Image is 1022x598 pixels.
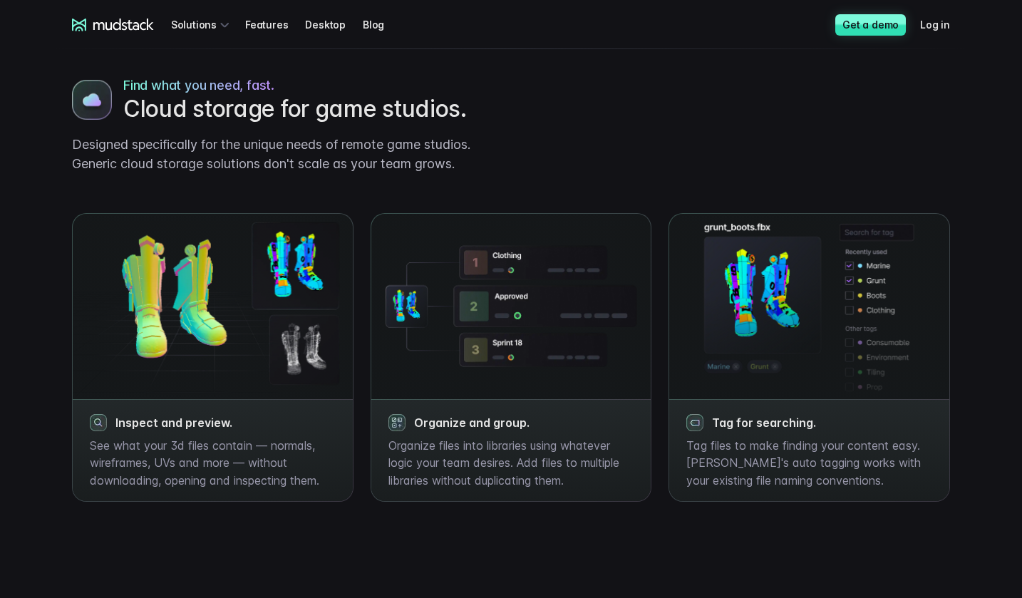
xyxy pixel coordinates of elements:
[686,414,703,431] img: magnifying glass icon
[245,11,305,38] a: Features
[238,59,277,71] span: Job title
[171,11,234,38] div: Solutions
[72,135,500,173] p: Designed specifically for the unique needs of remote game studios. Generic cloud storage solution...
[16,258,166,270] span: Work with outsourced artists?
[371,214,651,398] img: Boots model in normals, UVs and wireframe
[414,416,634,430] h3: Organize and group.
[835,14,906,36] a: Get a demo
[115,416,336,430] h3: Inspect and preview.
[305,11,363,38] a: Desktop
[90,437,336,490] p: See what your 3d files contain — normals, wireframes, UVs and more — without downloading, opening...
[123,95,500,123] h2: Cloud storage for game studios.
[4,259,13,268] input: Work with outsourced artists?
[686,437,932,490] p: Tag files to make finding your content easy. [PERSON_NAME]'s auto tagging works with your existin...
[388,414,406,431] img: magnifying glass icon
[712,416,932,430] h3: Tag for searching.
[363,11,401,38] a: Blog
[238,1,291,13] span: Last name
[123,76,274,95] span: Find what you need, fast.
[920,11,967,38] a: Log in
[388,437,634,490] p: Organize files into libraries using whatever logic your team desires. Add files to multiple libra...
[238,118,304,130] span: Art team size
[72,80,112,120] img: Boots model in normals, UVs and wireframe
[73,214,353,398] img: Boots model in normals, UVs and wireframe
[669,214,949,398] img: Boots model in normals, UVs and wireframe
[72,19,154,31] a: mudstack logo
[90,414,107,431] img: magnifying glass icon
